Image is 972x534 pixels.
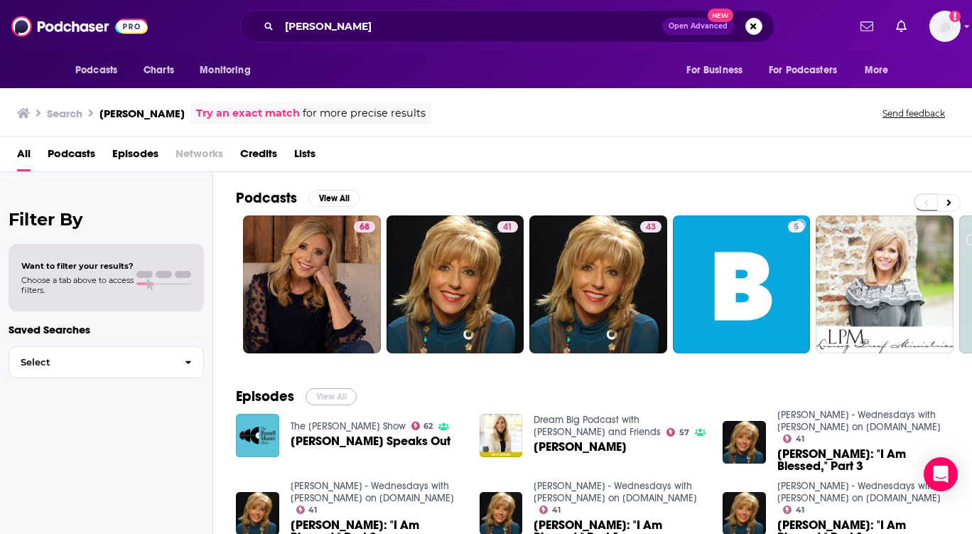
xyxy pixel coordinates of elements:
[243,215,381,353] a: 68
[296,506,318,514] a: 41
[236,189,360,207] a: PodcastsView All
[769,60,837,80] span: For Podcasters
[552,507,561,513] span: 41
[387,215,524,353] a: 41
[529,215,667,353] a: 43
[666,428,689,437] a: 57
[236,388,294,405] h2: Episodes
[17,142,31,171] a: All
[890,14,912,38] a: Show notifications dropdown
[783,506,804,514] a: 41
[777,448,949,472] a: Beth Moore: "I Am Blessed," Part 3
[497,221,518,233] a: 41
[865,60,889,80] span: More
[723,421,766,464] img: Beth Moore: "I Am Blessed," Part 3
[783,434,804,443] a: 41
[134,57,183,84] a: Charts
[646,220,656,235] span: 43
[777,409,941,433] a: Beth Moore - Wednesdays with Beth on Lightsource.com
[75,60,117,80] span: Podcasts
[21,261,134,271] span: Want to filter your results?
[9,209,204,230] h2: Filter By
[144,60,174,80] span: Charts
[534,480,697,504] a: Beth Moore - Wednesdays with Beth on Lightsource.com
[9,323,204,336] p: Saved Searches
[236,189,297,207] h2: Podcasts
[236,388,357,405] a: EpisodesView All
[112,142,158,171] a: Episodes
[291,420,406,432] a: The Russell Moore Show
[11,13,148,40] img: Podchaser - Follow, Share and Rate Podcasts
[662,18,734,35] button: Open AdvancedNew
[99,107,185,120] h3: [PERSON_NAME]
[291,435,450,447] a: Beth Moore Speaks Out
[669,23,728,30] span: Open Advanced
[534,414,661,438] a: Dream Big Podcast with Bob Goff and Friends
[679,429,689,436] span: 57
[794,220,799,235] span: 5
[640,221,661,233] a: 43
[855,14,879,38] a: Show notifications dropdown
[411,422,433,430] a: 62
[21,275,134,295] span: Choose a tab above to access filters.
[855,57,907,84] button: open menu
[686,60,742,80] span: For Business
[929,11,961,42] span: Logged in as Andrea1206
[303,105,426,122] span: for more precise results
[423,423,433,429] span: 62
[788,221,804,233] a: 5
[676,57,760,84] button: open menu
[949,11,961,22] svg: Add a profile image
[796,507,804,513] span: 41
[708,9,733,22] span: New
[360,220,369,235] span: 68
[534,441,627,453] a: Beth Moore
[48,142,95,171] a: Podcasts
[291,480,454,504] a: Beth Moore - Wednesdays with Beth on Lightsource.com
[190,57,269,84] button: open menu
[65,57,136,84] button: open menu
[673,215,811,353] a: 5
[236,414,279,457] img: Beth Moore Speaks Out
[294,142,315,171] a: Lists
[777,480,941,504] a: Beth Moore - Wednesdays with Beth on Lightsource.com
[924,457,958,491] div: Open Intercom Messenger
[308,190,360,207] button: View All
[539,506,561,514] a: 41
[760,57,858,84] button: open menu
[291,435,450,447] span: [PERSON_NAME] Speaks Out
[308,507,317,513] span: 41
[9,346,204,378] button: Select
[796,436,804,442] span: 41
[47,107,82,120] h3: Search
[306,388,357,405] button: View All
[929,11,961,42] img: User Profile
[175,142,223,171] span: Networks
[503,220,512,235] span: 41
[9,358,173,367] span: Select
[196,105,300,122] a: Try an exact match
[200,60,250,80] span: Monitoring
[534,441,627,453] span: [PERSON_NAME]
[878,107,949,119] button: Send feedback
[929,11,961,42] button: Show profile menu
[240,142,277,171] a: Credits
[240,10,774,43] div: Search podcasts, credits, & more...
[480,414,523,457] img: Beth Moore
[279,15,662,38] input: Search podcasts, credits, & more...
[777,448,949,472] span: [PERSON_NAME]: "I Am Blessed," Part 3
[354,221,375,233] a: 68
